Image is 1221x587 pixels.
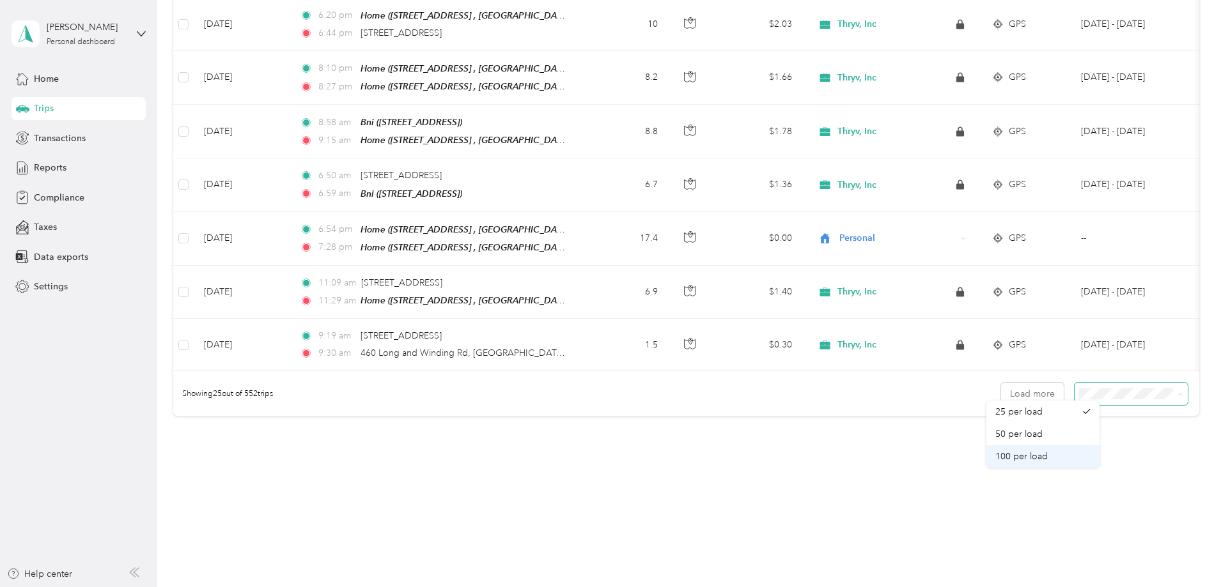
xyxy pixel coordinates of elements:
span: Home ([STREET_ADDRESS] , [GEOGRAPHIC_DATA], [GEOGRAPHIC_DATA]) [361,10,665,21]
span: [STREET_ADDRESS] [361,277,442,288]
span: [STREET_ADDRESS] [361,27,442,38]
span: 6:59 am [318,187,355,201]
span: Home ([STREET_ADDRESS] , [GEOGRAPHIC_DATA], [GEOGRAPHIC_DATA]) [361,224,665,235]
td: $1.36 [713,158,802,211]
span: Data exports [34,250,88,264]
span: GPS [1009,178,1026,192]
span: Thryv, Inc [837,19,876,30]
span: Personal [839,231,956,245]
span: 460 Long and Winding Rd, [GEOGRAPHIC_DATA], [GEOGRAPHIC_DATA], [GEOGRAPHIC_DATA] [361,347,759,358]
span: GPS [1009,231,1026,245]
div: [PERSON_NAME] [47,20,127,34]
td: Jul 1 - 31, 2025 [1071,105,1187,158]
td: $1.78 [713,105,802,158]
span: Thryv, Inc [837,339,876,351]
span: GPS [1009,125,1026,139]
span: Bni ([STREET_ADDRESS]) [361,117,462,127]
span: Transactions [34,132,86,145]
td: 6.9 [584,266,668,319]
span: 9:15 am [318,133,355,148]
button: Help center [7,567,72,581]
td: -- [1071,212,1187,266]
span: 6:44 pm [318,26,355,40]
span: Thryv, Inc [837,179,876,191]
span: Home ([STREET_ADDRESS] , [GEOGRAPHIC_DATA], [GEOGRAPHIC_DATA]) [361,242,665,253]
td: [DATE] [194,319,290,371]
span: Showing 25 out of 552 trips [173,388,273,400]
td: $1.66 [713,51,802,105]
span: 6:50 am [318,169,355,183]
td: 8.2 [584,51,668,105]
span: GPS [1009,70,1026,84]
span: Reports [34,161,66,174]
td: Jul 1 - 31, 2025 [1071,266,1187,319]
span: Home ([STREET_ADDRESS] , [GEOGRAPHIC_DATA], [GEOGRAPHIC_DATA]) [361,81,665,92]
span: 8:27 pm [318,80,355,94]
span: [STREET_ADDRESS] [361,170,442,181]
span: 50 per load [995,429,1043,439]
span: [STREET_ADDRESS] [361,330,442,341]
span: Home [34,72,59,86]
span: Thryv, Inc [837,126,876,137]
span: Compliance [34,191,84,204]
span: GPS [1009,285,1026,299]
span: 8:58 am [318,116,355,130]
span: 11:29 am [318,294,355,308]
span: Home ([STREET_ADDRESS] , [GEOGRAPHIC_DATA], [GEOGRAPHIC_DATA]) [361,295,665,306]
iframe: Everlance-gr Chat Button Frame [1149,515,1221,587]
span: 100 per load [995,451,1048,462]
span: 7:28 pm [318,240,355,254]
td: Jul 1 - 31, 2025 [1071,158,1187,211]
td: 1.5 [584,319,668,371]
td: 6.7 [584,158,668,211]
span: Home ([STREET_ADDRESS] , [GEOGRAPHIC_DATA], [GEOGRAPHIC_DATA]) [361,135,665,146]
span: Home ([STREET_ADDRESS] , [GEOGRAPHIC_DATA], [GEOGRAPHIC_DATA]) [361,63,665,74]
span: 11:09 am [318,276,356,290]
span: 25 per load [995,406,1043,417]
td: $0.00 [713,212,802,266]
td: $0.30 [713,319,802,371]
td: [DATE] [194,212,290,266]
span: 9:30 am [318,346,355,360]
span: Settings [34,280,68,293]
span: Bni ([STREET_ADDRESS]) [361,188,462,199]
span: Taxes [34,220,57,234]
td: 17.4 [584,212,668,266]
span: Thryv, Inc [837,286,876,298]
div: Personal dashboard [47,38,115,46]
span: 8:10 pm [318,61,355,75]
td: Jul 1 - 31, 2025 [1071,51,1187,105]
td: [DATE] [194,266,290,319]
td: [DATE] [194,105,290,158]
td: [DATE] [194,51,290,105]
td: $1.40 [713,266,802,319]
span: Trips [34,102,54,115]
td: Jul 1 - 31, 2025 [1071,319,1187,371]
span: Thryv, Inc [837,72,876,84]
button: Load more [1001,383,1064,405]
span: GPS [1009,17,1026,31]
span: GPS [1009,338,1026,352]
span: 6:54 pm [318,222,355,236]
span: 9:19 am [318,329,355,343]
td: [DATE] [194,158,290,211]
span: 6:20 pm [318,8,355,22]
td: 8.8 [584,105,668,158]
